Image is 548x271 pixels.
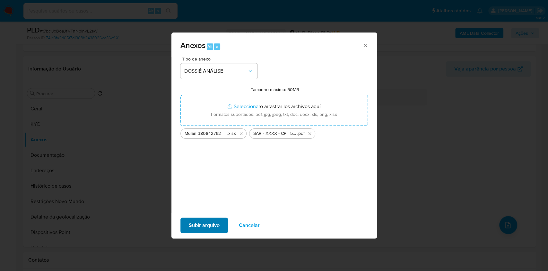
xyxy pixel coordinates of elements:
button: DOSSIÊ ANÁLISE [180,63,257,79]
button: Subir arquivo [180,218,228,233]
span: .pdf [297,130,305,137]
label: Tamanho máximo: 50MB [251,87,299,92]
span: a [216,43,218,50]
span: SAR - XXXX - CPF 54030595987 - [PERSON_NAME] [253,130,297,137]
ul: Archivos seleccionados [180,126,368,139]
span: Subir arquivo [189,218,220,232]
span: .xlsx [227,130,236,137]
button: Eliminar Mulan 380842762_2025_10_06_11_00_14.xlsx [237,130,245,137]
span: Anexos [180,40,205,51]
span: DOSSIÊ ANÁLISE [184,68,247,74]
span: Alt [207,43,213,50]
button: Eliminar SAR - XXXX - CPF 54030595987 - MAURI MOREIRA DE MACEDO.pdf [306,130,314,137]
button: Cerrar [362,42,368,48]
span: Tipo de anexo [182,57,259,61]
span: Mulan 380842762_2025_10_06_11_00_14 [185,130,227,137]
button: Cancelar [231,218,268,233]
span: Cancelar [239,218,260,232]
